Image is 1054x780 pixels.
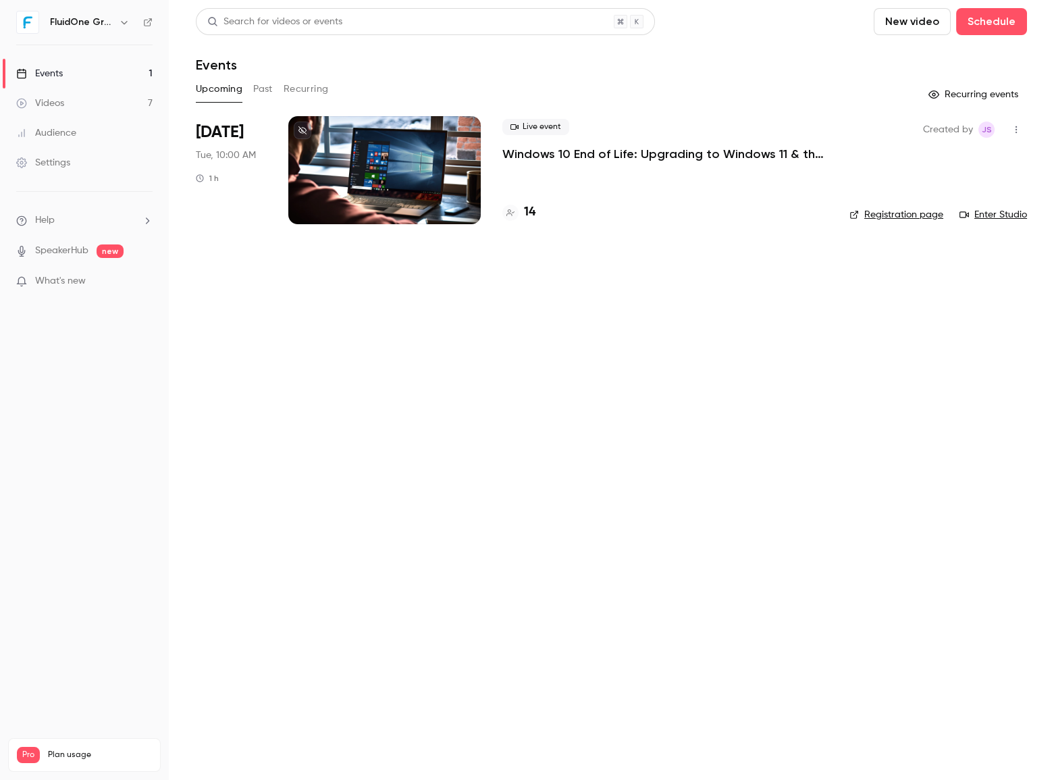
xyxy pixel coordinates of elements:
li: help-dropdown-opener [16,213,153,228]
div: Settings [16,156,70,170]
span: Plan usage [48,750,152,760]
span: Help [35,213,55,228]
a: 14 [502,203,535,222]
a: Registration page [849,208,943,222]
span: Live event [502,119,569,135]
button: New video [874,8,951,35]
h4: 14 [524,203,535,222]
button: Recurring [284,78,329,100]
span: Created by [923,122,973,138]
iframe: Noticeable Trigger [136,276,153,288]
a: Windows 10 End of Life: Upgrading to Windows 11 & the Added Value of Business Premium [502,146,828,162]
span: JS [982,122,992,138]
span: Josh Slinger [978,122,995,138]
div: Sep 9 Tue, 10:00 AM (Europe/London) [196,116,267,224]
div: Videos [16,97,64,110]
div: Search for videos or events [207,15,342,29]
span: [DATE] [196,122,244,143]
a: SpeakerHub [35,244,88,258]
span: Pro [17,747,40,763]
a: Enter Studio [959,208,1027,222]
button: Schedule [956,8,1027,35]
img: FluidOne Group [17,11,38,33]
button: Past [253,78,273,100]
button: Upcoming [196,78,242,100]
span: new [97,244,124,258]
div: 1 h [196,173,219,184]
div: Audience [16,126,76,140]
button: Recurring events [922,84,1027,105]
div: Events [16,67,63,80]
span: Tue, 10:00 AM [196,149,256,162]
span: What's new [35,274,86,288]
h6: FluidOne Group [50,16,113,29]
h1: Events [196,57,237,73]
